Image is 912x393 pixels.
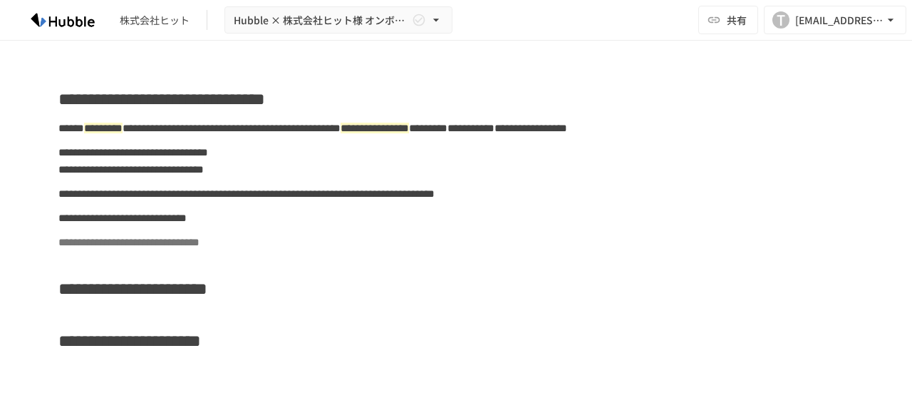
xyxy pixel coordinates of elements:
[234,11,409,29] span: Hubble × 株式会社ヒット様 オンボーディングプロジェクト
[795,11,883,29] div: [EMAIL_ADDRESS][DOMAIN_NAME]
[727,12,747,28] span: 共有
[698,6,758,34] button: 共有
[764,6,906,34] button: T[EMAIL_ADDRESS][DOMAIN_NAME]
[224,6,452,34] button: Hubble × 株式会社ヒット様 オンボーディングプロジェクト
[772,11,789,29] div: T
[17,9,108,31] img: HzDRNkGCf7KYO4GfwKnzITak6oVsp5RHeZBEM1dQFiQ
[120,13,190,28] div: 株式会社ヒット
